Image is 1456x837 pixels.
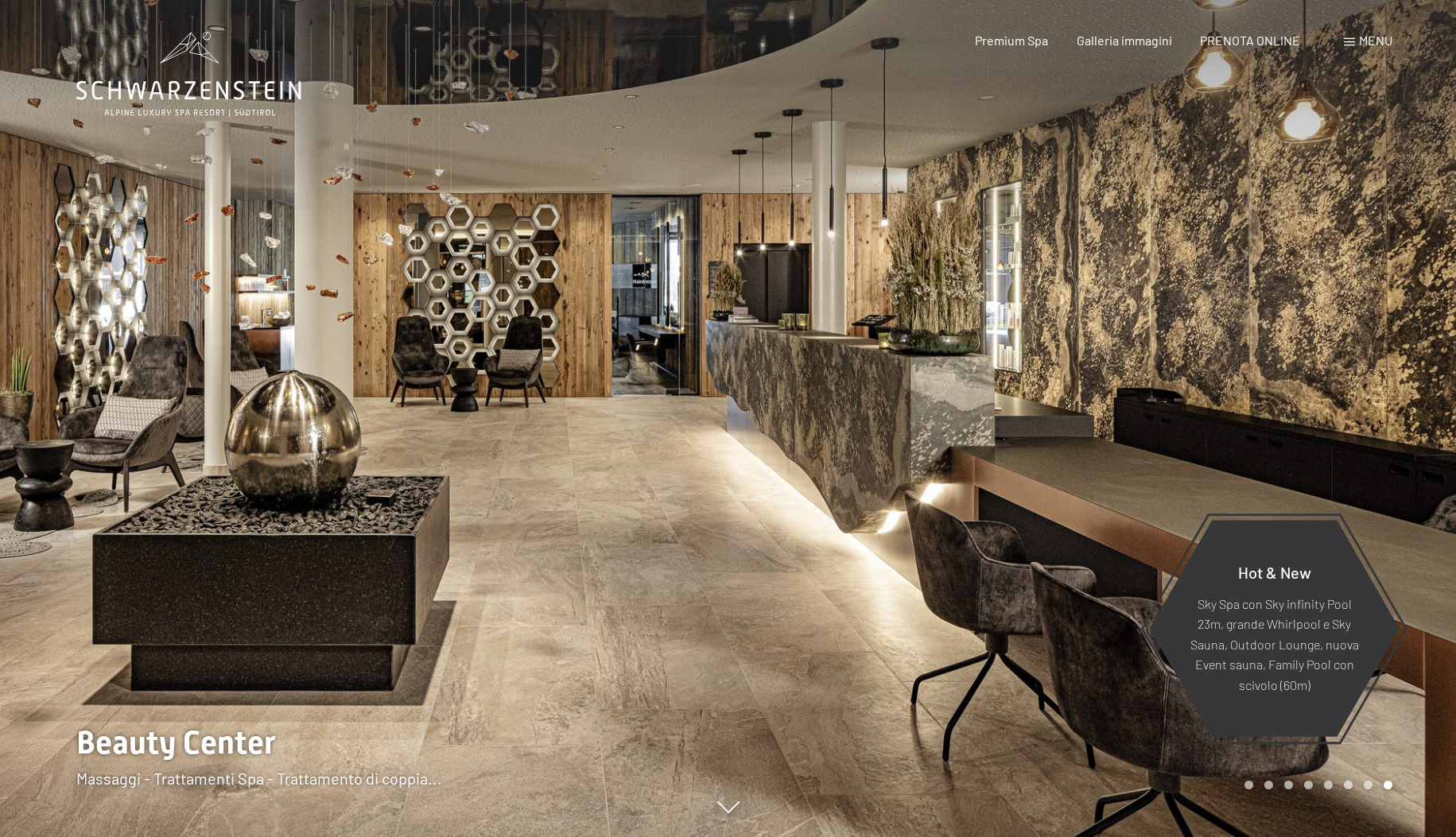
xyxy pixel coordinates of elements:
div: Carousel Page 7 [1364,781,1373,789]
a: Hot & New Sky Spa con Sky infinity Pool 23m, grande Whirlpool e Sky Sauna, Outdoor Lounge, nuova ... [1148,519,1400,738]
a: Premium Spa [975,33,1048,48]
div: Carousel Page 1 [1244,781,1253,789]
div: Carousel Pagination [1239,781,1392,789]
div: Carousel Page 2 [1264,781,1273,789]
a: Galleria immagini [1077,33,1172,48]
div: Carousel Page 5 [1324,781,1333,789]
p: Sky Spa con Sky infinity Pool 23m, grande Whirlpool e Sky Sauna, Outdoor Lounge, nuova Event saun... [1188,593,1361,695]
div: Carousel Page 4 [1304,781,1313,789]
div: Carousel Page 3 [1284,781,1293,789]
span: Menu [1359,33,1392,48]
div: Carousel Page 8 (Current Slide) [1384,781,1392,789]
span: Hot & New [1238,562,1311,581]
div: Carousel Page 6 [1344,781,1353,789]
a: PRENOTA ONLINE [1200,33,1300,48]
